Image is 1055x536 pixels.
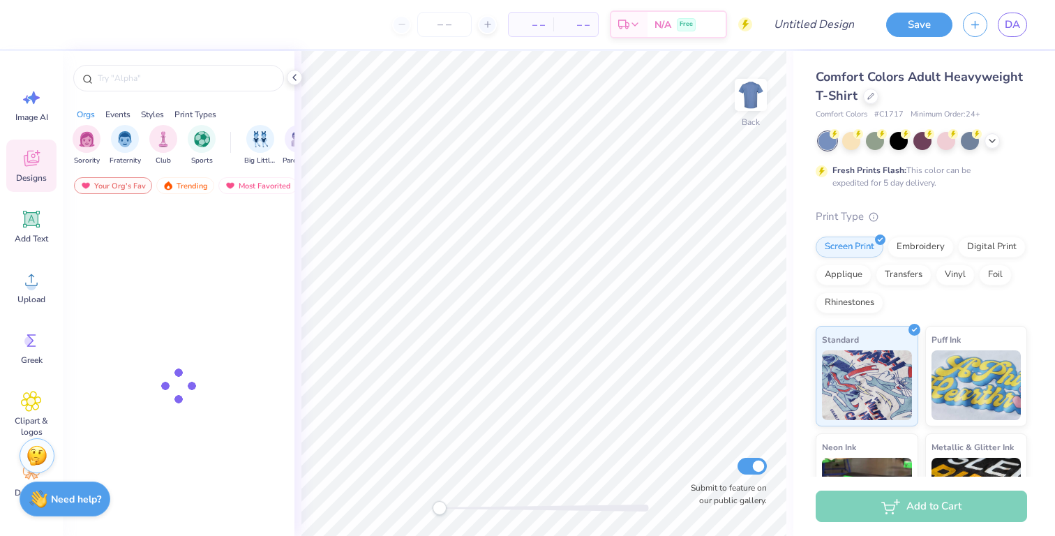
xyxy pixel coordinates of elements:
button: filter button [73,125,100,166]
span: # C1717 [874,109,904,121]
div: Back [742,116,760,128]
img: Big Little Reveal Image [253,131,268,147]
span: Comfort Colors [816,109,867,121]
span: Comfort Colors Adult Heavyweight T-Shirt [816,68,1023,104]
span: Parent's Weekend [283,156,315,166]
img: most_fav.gif [225,181,236,191]
div: Embroidery [888,237,954,258]
img: Parent's Weekend Image [291,131,307,147]
div: Print Type [816,209,1027,225]
div: Trending [156,177,214,194]
div: filter for Club [149,125,177,166]
img: Back [737,81,765,109]
div: filter for Fraternity [110,125,141,166]
div: Accessibility label [433,501,447,515]
strong: Need help? [51,493,101,506]
span: Add Text [15,233,48,244]
button: filter button [244,125,276,166]
span: – – [562,17,590,32]
img: Fraternity Image [117,131,133,147]
span: Clipart & logos [8,415,54,438]
span: Big Little Reveal [244,156,276,166]
div: filter for Sports [188,125,216,166]
input: Try "Alpha" [96,71,275,85]
div: Digital Print [958,237,1026,258]
div: Transfers [876,265,931,285]
div: Your Org's Fav [74,177,152,194]
span: Greek [21,355,43,366]
span: Standard [822,332,859,347]
div: filter for Big Little Reveal [244,125,276,166]
span: DA [1005,17,1020,33]
img: Standard [822,350,912,420]
div: Styles [141,108,164,121]
div: filter for Sorority [73,125,100,166]
button: filter button [110,125,141,166]
img: Sorority Image [79,131,95,147]
img: Club Image [156,131,171,147]
button: filter button [149,125,177,166]
button: Save [886,13,952,37]
div: filter for Parent's Weekend [283,125,315,166]
span: Designs [16,172,47,184]
button: filter button [188,125,216,166]
span: Neon Ink [822,440,856,454]
input: Untitled Design [763,10,865,38]
div: Most Favorited [218,177,297,194]
strong: Fresh Prints Flash: [832,165,906,176]
span: Image AI [15,112,48,123]
label: Submit to feature on our public gallery. [683,482,767,507]
div: Orgs [77,108,95,121]
span: Upload [17,294,45,305]
span: Minimum Order: 24 + [911,109,980,121]
img: trending.gif [163,181,174,191]
div: Foil [979,265,1012,285]
div: Rhinestones [816,292,883,313]
span: Puff Ink [931,332,961,347]
input: – – [417,12,472,37]
span: Sports [191,156,213,166]
div: Vinyl [936,265,975,285]
img: Metallic & Glitter Ink [931,458,1022,528]
div: Events [105,108,130,121]
span: Decorate [15,487,48,498]
span: Metallic & Glitter Ink [931,440,1014,454]
span: N/A [654,17,671,32]
img: Puff Ink [931,350,1022,420]
img: Sports Image [194,131,210,147]
span: Sorority [74,156,100,166]
button: filter button [283,125,315,166]
img: most_fav.gif [80,181,91,191]
div: This color can be expedited for 5 day delivery. [832,164,1004,189]
div: Print Types [174,108,216,121]
span: Fraternity [110,156,141,166]
img: Neon Ink [822,458,912,528]
span: Club [156,156,171,166]
span: Free [680,20,693,29]
div: Applique [816,265,871,285]
a: DA [998,13,1027,37]
span: – – [517,17,545,32]
div: Screen Print [816,237,883,258]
